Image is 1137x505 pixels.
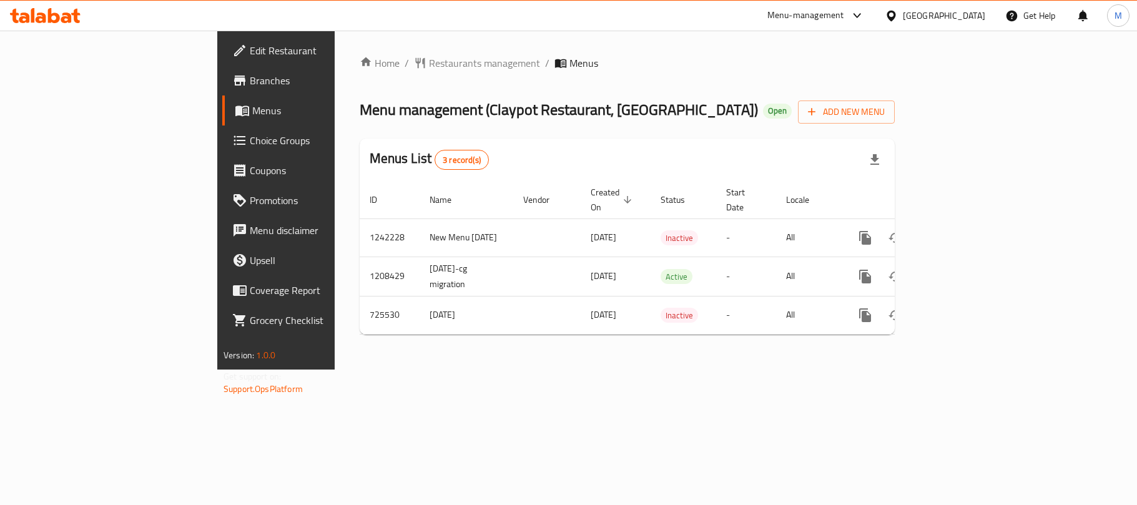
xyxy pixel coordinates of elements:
[840,181,980,219] th: Actions
[370,149,489,170] h2: Menus List
[591,268,616,284] span: [DATE]
[661,308,698,323] span: Inactive
[798,101,895,124] button: Add New Menu
[763,105,792,116] span: Open
[786,192,825,207] span: Locale
[250,133,397,148] span: Choice Groups
[222,96,407,125] a: Menus
[880,223,910,253] button: Change Status
[250,43,397,58] span: Edit Restaurant
[850,262,880,292] button: more
[224,347,254,363] span: Version:
[661,192,701,207] span: Status
[429,56,540,71] span: Restaurants management
[222,275,407,305] a: Coverage Report
[776,296,840,334] td: All
[776,257,840,296] td: All
[776,218,840,257] td: All
[545,56,549,71] li: /
[250,163,397,178] span: Coupons
[591,229,616,245] span: [DATE]
[360,96,758,124] span: Menu management ( Claypot Restaurant, [GEOGRAPHIC_DATA] )
[414,56,540,71] a: Restaurants management
[661,269,692,284] div: Active
[222,125,407,155] a: Choice Groups
[250,223,397,238] span: Menu disclaimer
[661,231,698,245] span: Inactive
[250,253,397,268] span: Upsell
[430,192,468,207] span: Name
[222,155,407,185] a: Coupons
[763,104,792,119] div: Open
[435,150,489,170] div: Total records count
[880,262,910,292] button: Change Status
[250,313,397,328] span: Grocery Checklist
[222,36,407,66] a: Edit Restaurant
[435,154,488,166] span: 3 record(s)
[903,9,985,22] div: [GEOGRAPHIC_DATA]
[716,257,776,296] td: -
[591,306,616,323] span: [DATE]
[222,185,407,215] a: Promotions
[360,56,895,71] nav: breadcrumb
[370,192,393,207] span: ID
[880,300,910,330] button: Change Status
[252,103,397,118] span: Menus
[569,56,598,71] span: Menus
[850,300,880,330] button: more
[1115,9,1122,22] span: M
[860,145,890,175] div: Export file
[420,218,513,257] td: New Menu [DATE]
[222,245,407,275] a: Upsell
[224,381,303,397] a: Support.OpsPlatform
[808,104,885,120] span: Add New Menu
[224,368,281,385] span: Get support on:
[661,230,698,245] div: Inactive
[250,283,397,298] span: Coverage Report
[222,66,407,96] a: Branches
[250,73,397,88] span: Branches
[256,347,275,363] span: 1.0.0
[716,218,776,257] td: -
[222,305,407,335] a: Grocery Checklist
[420,257,513,296] td: [DATE]-cg migration
[250,193,397,208] span: Promotions
[661,270,692,284] span: Active
[222,215,407,245] a: Menu disclaimer
[726,185,761,215] span: Start Date
[420,296,513,334] td: [DATE]
[360,181,980,335] table: enhanced table
[523,192,566,207] span: Vendor
[850,223,880,253] button: more
[591,185,636,215] span: Created On
[767,8,844,23] div: Menu-management
[716,296,776,334] td: -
